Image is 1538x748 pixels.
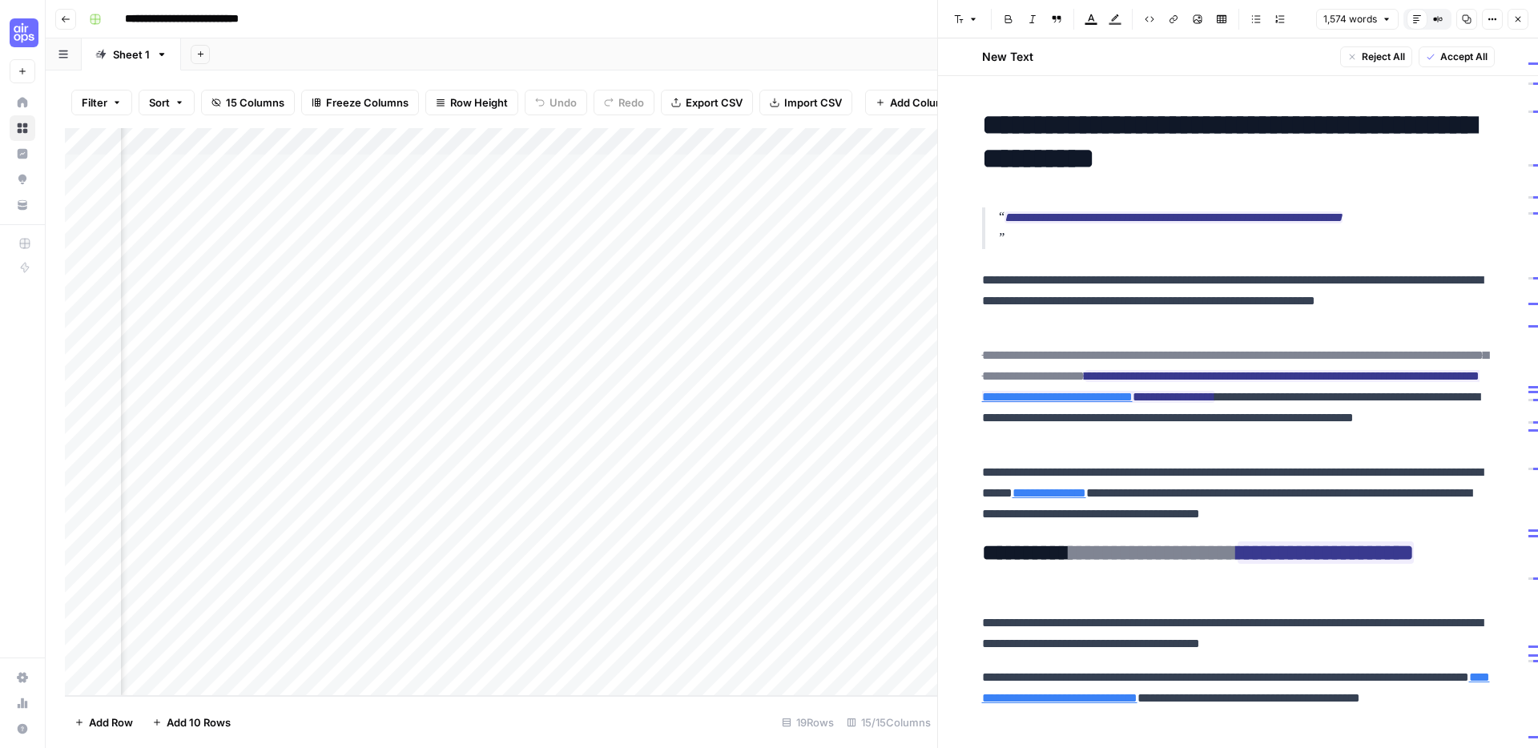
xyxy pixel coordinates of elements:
span: Add Column [890,95,952,111]
button: Sort [139,90,195,115]
span: Redo [618,95,644,111]
button: Redo [594,90,654,115]
a: Sheet 1 [82,38,181,70]
span: Import CSV [784,95,842,111]
span: 15 Columns [226,95,284,111]
button: 1,574 words [1316,9,1399,30]
a: Browse [10,115,35,141]
span: Undo [550,95,577,111]
span: Add Row [89,714,133,730]
span: Accept All [1440,50,1488,64]
span: Row Height [450,95,508,111]
button: Reject All [1340,46,1412,67]
a: Usage [10,690,35,716]
button: Export CSV [661,90,753,115]
a: Insights [10,141,35,167]
a: Your Data [10,192,35,218]
button: Row Height [425,90,518,115]
button: Add Column [865,90,962,115]
div: 15/15 Columns [840,710,937,735]
span: Sort [149,95,170,111]
button: Freeze Columns [301,90,419,115]
div: Sheet 1 [113,46,150,62]
h2: New Text [982,49,1033,65]
img: AirOps U Cohort 1 Logo [10,18,38,47]
button: Workspace: AirOps U Cohort 1 [10,13,35,53]
button: Help + Support [10,716,35,742]
button: Add Row [65,710,143,735]
button: Add 10 Rows [143,710,240,735]
span: Filter [82,95,107,111]
button: Undo [525,90,587,115]
button: Accept All [1419,46,1495,67]
span: Freeze Columns [326,95,409,111]
button: 15 Columns [201,90,295,115]
button: Import CSV [759,90,852,115]
a: Home [10,90,35,115]
span: 1,574 words [1323,12,1377,26]
a: Opportunities [10,167,35,192]
span: Export CSV [686,95,743,111]
button: Filter [71,90,132,115]
span: Reject All [1362,50,1405,64]
a: Settings [10,665,35,690]
span: Add 10 Rows [167,714,231,730]
div: 19 Rows [775,710,840,735]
